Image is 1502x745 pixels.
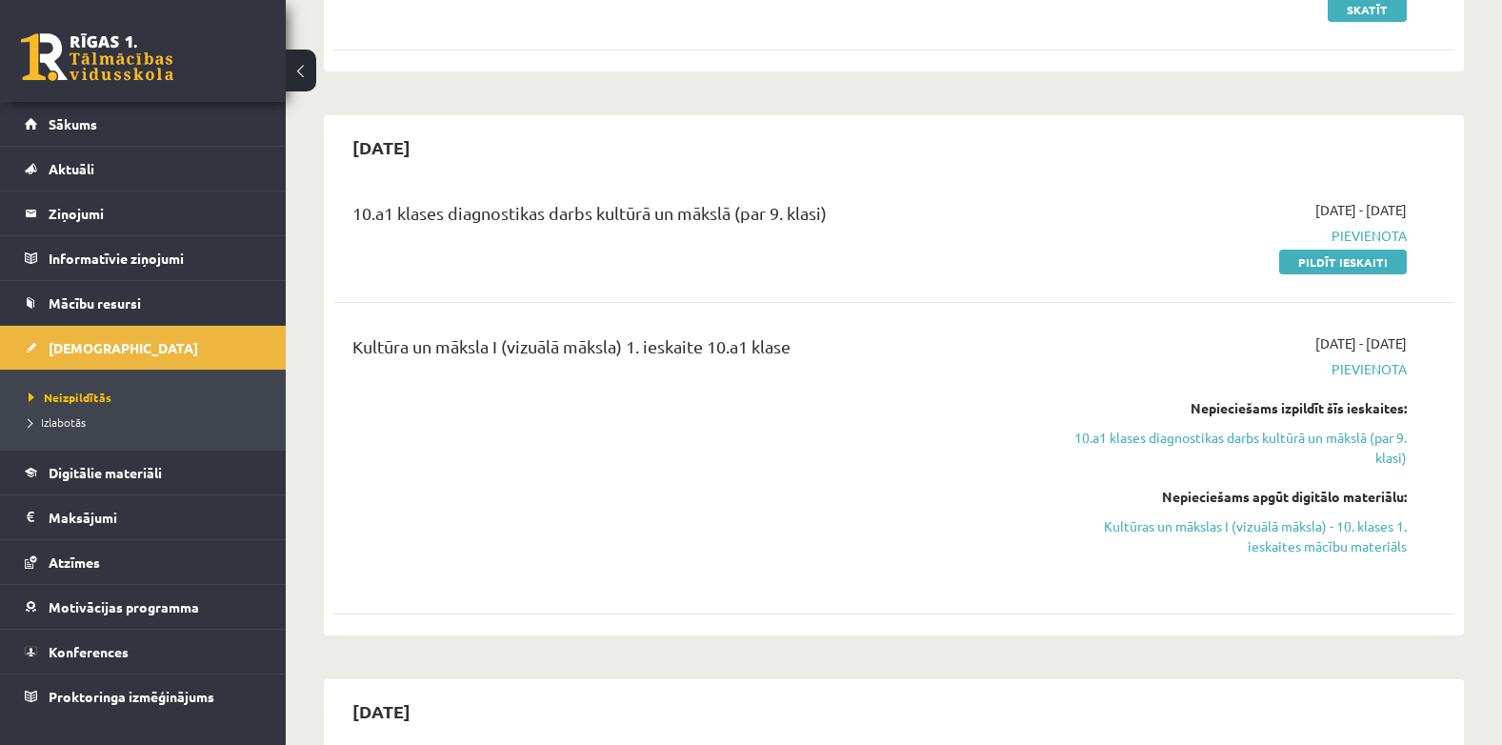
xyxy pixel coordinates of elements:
[29,389,267,406] a: Neizpildītās
[25,281,262,325] a: Mācību resursi
[49,495,262,539] legend: Maksājumi
[25,585,262,629] a: Motivācijas programma
[21,33,173,81] a: Rīgas 1. Tālmācības vidusskola
[49,554,100,571] span: Atzīmes
[29,390,111,405] span: Neizpildītās
[25,191,262,235] a: Ziņojumi
[49,464,162,481] span: Digitālie materiāli
[49,598,199,615] span: Motivācijas programma
[49,688,214,705] span: Proktoringa izmēģinājums
[49,294,141,312] span: Mācību resursi
[29,413,267,431] a: Izlabotās
[25,675,262,718] a: Proktoringa izmēģinājums
[352,333,1046,369] div: Kultūra un māksla I (vizuālā māksla) 1. ieskaite 10.a1 klase
[1074,487,1407,507] div: Nepieciešams apgūt digitālo materiālu:
[333,689,430,734] h2: [DATE]
[49,339,198,356] span: [DEMOGRAPHIC_DATA]
[333,125,430,170] h2: [DATE]
[25,630,262,674] a: Konferences
[1074,516,1407,556] a: Kultūras un mākslas I (vizuālā māksla) - 10. klases 1. ieskaites mācību materiāls
[1074,359,1407,379] span: Pievienota
[25,147,262,191] a: Aktuāli
[25,495,262,539] a: Maksājumi
[1074,226,1407,246] span: Pievienota
[25,102,262,146] a: Sākums
[25,236,262,280] a: Informatīvie ziņojumi
[1074,428,1407,468] a: 10.a1 klases diagnostikas darbs kultūrā un mākslā (par 9. klasi)
[49,643,129,660] span: Konferences
[352,200,1046,235] div: 10.a1 klases diagnostikas darbs kultūrā un mākslā (par 9. klasi)
[49,160,94,177] span: Aktuāli
[49,236,262,280] legend: Informatīvie ziņojumi
[1315,333,1407,353] span: [DATE] - [DATE]
[25,540,262,584] a: Atzīmes
[29,414,86,430] span: Izlabotās
[49,191,262,235] legend: Ziņojumi
[49,115,97,132] span: Sākums
[25,451,262,494] a: Digitālie materiāli
[1279,250,1407,274] a: Pildīt ieskaiti
[1315,200,1407,220] span: [DATE] - [DATE]
[25,326,262,370] a: [DEMOGRAPHIC_DATA]
[1074,398,1407,418] div: Nepieciešams izpildīt šīs ieskaites:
